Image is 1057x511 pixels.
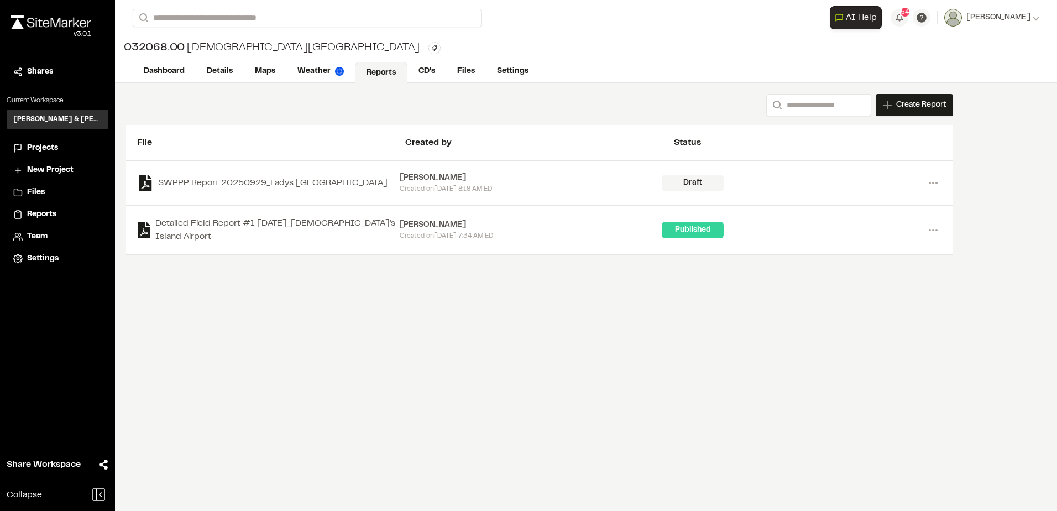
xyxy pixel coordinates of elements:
div: File [137,136,405,149]
a: Settings [486,61,540,82]
button: Edit Tags [428,42,441,54]
span: New Project [27,164,74,176]
a: Settings [13,253,102,265]
a: Dashboard [133,61,196,82]
div: [DEMOGRAPHIC_DATA][GEOGRAPHIC_DATA] [124,40,420,56]
span: [PERSON_NAME] [966,12,1030,24]
div: Created on [DATE] 8:18 AM EDT [400,184,662,194]
span: Collapse [7,488,42,502]
a: Details [196,61,244,82]
div: Draft [662,175,724,191]
span: 032068.00 [124,40,185,56]
div: Created on [DATE] 7:34 AM EDT [400,231,662,241]
button: Open AI Assistant [830,6,882,29]
a: Team [13,231,102,243]
span: Files [27,186,45,199]
a: Shares [13,66,102,78]
div: [PERSON_NAME] [400,219,662,231]
img: precipai.png [335,67,344,76]
a: Weather [286,61,355,82]
p: Current Workspace [7,96,108,106]
a: Files [13,186,102,199]
img: rebrand.png [11,15,91,29]
div: Status [674,136,942,149]
img: User [944,9,962,27]
button: 54 [891,9,908,27]
a: SWPPP Report 20250929_Ladys [GEOGRAPHIC_DATA] [137,175,400,191]
button: [PERSON_NAME] [944,9,1039,27]
a: New Project [13,164,102,176]
span: Projects [27,142,58,154]
span: 54 [901,7,909,17]
button: Search [133,9,153,27]
div: Created by [405,136,673,149]
button: Search [766,94,786,116]
div: Published [662,222,724,238]
span: AI Help [846,11,877,24]
span: Team [27,231,48,243]
a: Detailed Field Report #1 [DATE]_[DEMOGRAPHIC_DATA]'s Island Airport [137,217,400,243]
span: Share Workspace [7,458,81,471]
a: Maps [244,61,286,82]
span: Create Report [896,99,946,111]
div: Open AI Assistant [830,6,886,29]
a: CD's [407,61,446,82]
span: Settings [27,253,59,265]
h3: [PERSON_NAME] & [PERSON_NAME] Inc. [13,114,102,124]
span: Reports [27,208,56,221]
a: Projects [13,142,102,154]
span: Shares [27,66,53,78]
a: Reports [355,62,407,83]
div: [PERSON_NAME] [400,172,662,184]
a: Reports [13,208,102,221]
a: Files [446,61,486,82]
div: Oh geez...please don't... [11,29,91,39]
